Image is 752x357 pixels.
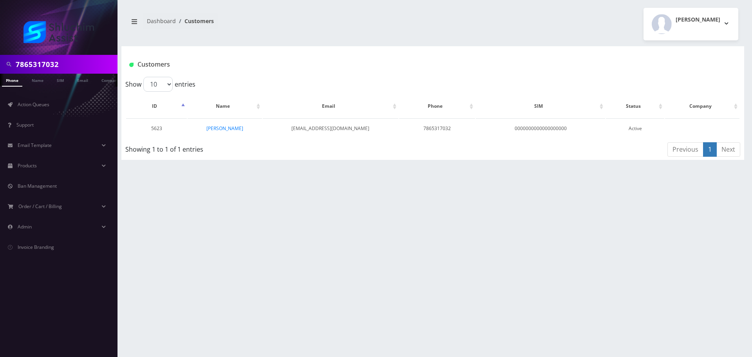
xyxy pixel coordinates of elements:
[127,13,427,35] nav: breadcrumb
[18,142,52,149] span: Email Template
[18,183,57,189] span: Ban Management
[188,95,262,118] th: Name: activate to sort column ascending
[28,74,47,86] a: Name
[126,95,187,118] th: ID: activate to sort column descending
[2,74,22,87] a: Phone
[18,203,62,210] span: Order / Cart / Billing
[53,74,68,86] a: SIM
[644,8,738,40] button: [PERSON_NAME]
[18,162,37,169] span: Products
[125,141,376,154] div: Showing 1 to 1 of 1 entries
[476,95,605,118] th: SIM: activate to sort column ascending
[476,118,605,138] td: 0000000000000000000
[18,244,54,250] span: Invoice Branding
[16,57,116,72] input: Search in Company
[125,77,195,92] label: Show entries
[126,118,187,138] td: 5623
[399,95,475,118] th: Phone: activate to sort column ascending
[206,125,243,132] a: [PERSON_NAME]
[667,142,703,157] a: Previous
[606,118,665,138] td: Active
[16,121,34,128] span: Support
[703,142,717,157] a: 1
[147,17,176,25] a: Dashboard
[18,101,49,108] span: Action Queues
[263,95,398,118] th: Email: activate to sort column ascending
[399,118,475,138] td: 7865317032
[676,16,720,23] h2: [PERSON_NAME]
[606,95,665,118] th: Status: activate to sort column ascending
[98,74,124,86] a: Company
[18,223,32,230] span: Admin
[143,77,173,92] select: Showentries
[176,17,214,25] li: Customers
[73,74,92,86] a: Email
[263,118,398,138] td: [EMAIL_ADDRESS][DOMAIN_NAME]
[716,142,740,157] a: Next
[23,21,94,43] img: Shluchim Assist
[665,95,739,118] th: Company: activate to sort column ascending
[129,61,633,68] h1: Customers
